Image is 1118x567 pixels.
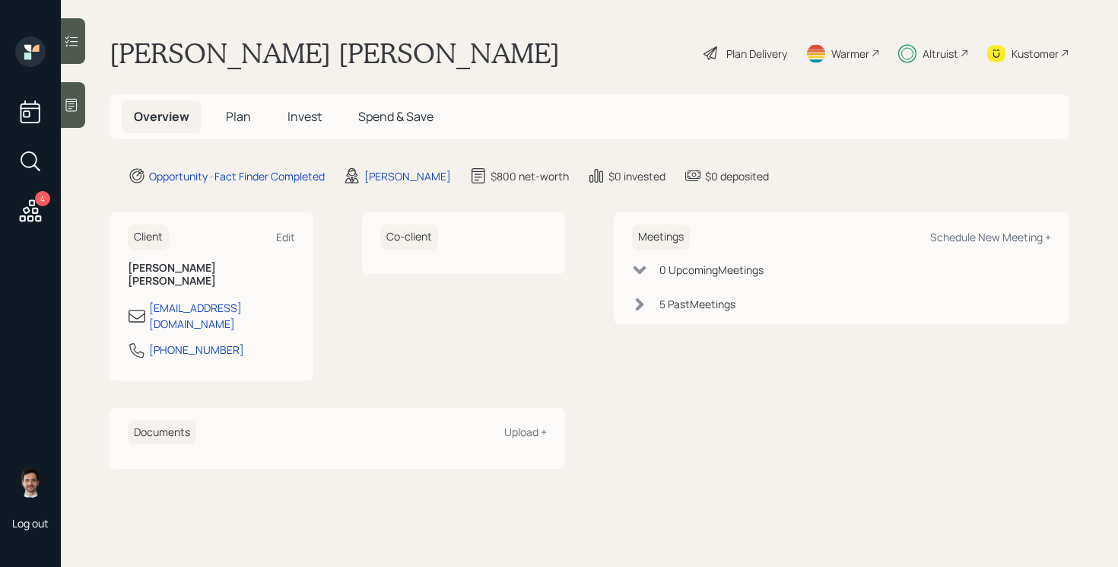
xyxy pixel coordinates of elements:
h1: [PERSON_NAME] [PERSON_NAME] [110,37,560,70]
div: Plan Delivery [726,46,787,62]
span: Spend & Save [358,108,434,125]
div: 0 Upcoming Meeting s [659,262,764,278]
div: $800 net-worth [491,168,569,184]
div: $0 invested [608,168,665,184]
h6: Co-client [380,225,438,250]
div: Opportunity · Fact Finder Completed [149,168,325,184]
h6: Meetings [632,225,690,250]
h6: [PERSON_NAME] [PERSON_NAME] [128,262,295,288]
h6: Documents [128,420,196,445]
div: Schedule New Meeting + [930,230,1051,244]
span: Overview [134,108,189,125]
div: Edit [276,230,295,244]
div: Kustomer [1012,46,1059,62]
span: Invest [287,108,322,125]
div: [EMAIL_ADDRESS][DOMAIN_NAME] [149,300,295,332]
div: $0 deposited [705,168,769,184]
div: [PERSON_NAME] [364,168,451,184]
div: 4 [35,191,50,206]
div: [PHONE_NUMBER] [149,342,244,358]
div: Upload + [504,425,547,439]
div: Altruist [923,46,958,62]
div: 5 Past Meeting s [659,296,735,312]
div: Log out [12,516,49,530]
span: Plan [226,108,251,125]
div: Warmer [831,46,869,62]
h6: Client [128,225,169,250]
img: jonah-coleman-headshot.png [15,467,46,498]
